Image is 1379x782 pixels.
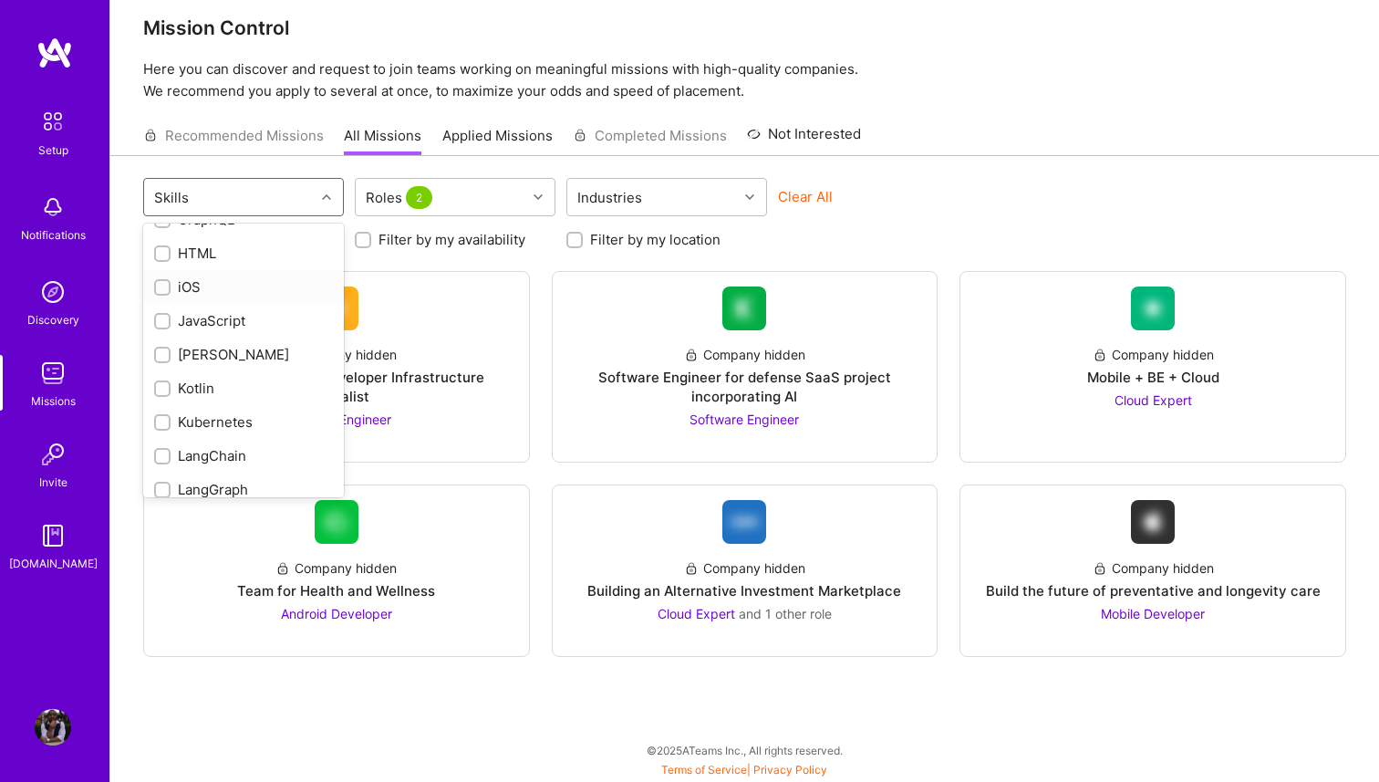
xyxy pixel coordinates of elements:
[442,126,553,156] a: Applied Missions
[1115,392,1192,408] span: Cloud Expert
[587,581,901,600] div: Building an Alternative Investment Marketplace
[590,230,721,249] label: Filter by my location
[154,412,333,432] div: Kubernetes
[344,126,421,156] a: All Missions
[684,558,805,578] div: Company hidden
[39,473,67,492] div: Invite
[1131,287,1175,330] img: Company Logo
[722,287,766,330] img: Company Logo
[406,186,432,209] span: 2
[35,274,71,310] img: discovery
[378,230,525,249] label: Filter by my availability
[154,277,333,297] div: iOS
[36,36,73,69] img: logo
[154,446,333,465] div: LangChain
[747,123,861,156] a: Not Interested
[154,244,333,263] div: HTML
[753,763,827,777] a: Privacy Policy
[739,606,832,621] span: and 1 other role
[745,193,754,202] i: icon Chevron
[154,379,333,398] div: Kotlin
[154,311,333,330] div: JavaScript
[35,436,71,473] img: Invite
[661,763,747,777] a: Terms of Service
[237,581,435,600] div: Team for Health and Wellness
[661,763,827,777] span: |
[534,193,543,202] i: icon Chevron
[684,345,805,364] div: Company hidden
[689,412,799,427] span: Software Engineer
[1101,606,1205,621] span: Mobile Developer
[778,187,833,206] button: Clear All
[35,709,71,746] img: User Avatar
[35,355,71,391] img: teamwork
[315,500,358,544] img: Company Logo
[567,368,923,406] div: Software Engineer for defense SaaS project incorporating AI
[38,141,68,160] div: Setup
[1093,345,1214,364] div: Company hidden
[1131,500,1175,544] img: Company Logo
[1093,558,1214,578] div: Company hidden
[986,581,1321,600] div: Build the future of preventative and longevity care
[722,500,766,544] img: Company Logo
[21,225,86,245] div: Notifications
[658,606,735,621] span: Cloud Expert
[27,310,79,329] div: Discovery
[35,189,71,225] img: bell
[109,727,1379,773] div: © 2025 ATeams Inc., All rights reserved.
[31,391,76,411] div: Missions
[150,184,193,211] div: Skills
[154,480,333,499] div: LangGraph
[9,554,98,573] div: [DOMAIN_NAME]
[573,184,647,211] div: Industries
[34,102,72,141] img: setup
[143,58,1346,102] p: Here you can discover and request to join teams working on meaningful missions with high-quality ...
[143,16,1346,39] h3: Mission Control
[35,517,71,554] img: guide book
[154,345,333,364] div: [PERSON_NAME]
[281,606,392,621] span: Android Developer
[1087,368,1219,387] div: Mobile + BE + Cloud
[322,193,331,202] i: icon Chevron
[275,558,397,578] div: Company hidden
[361,184,441,211] div: Roles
